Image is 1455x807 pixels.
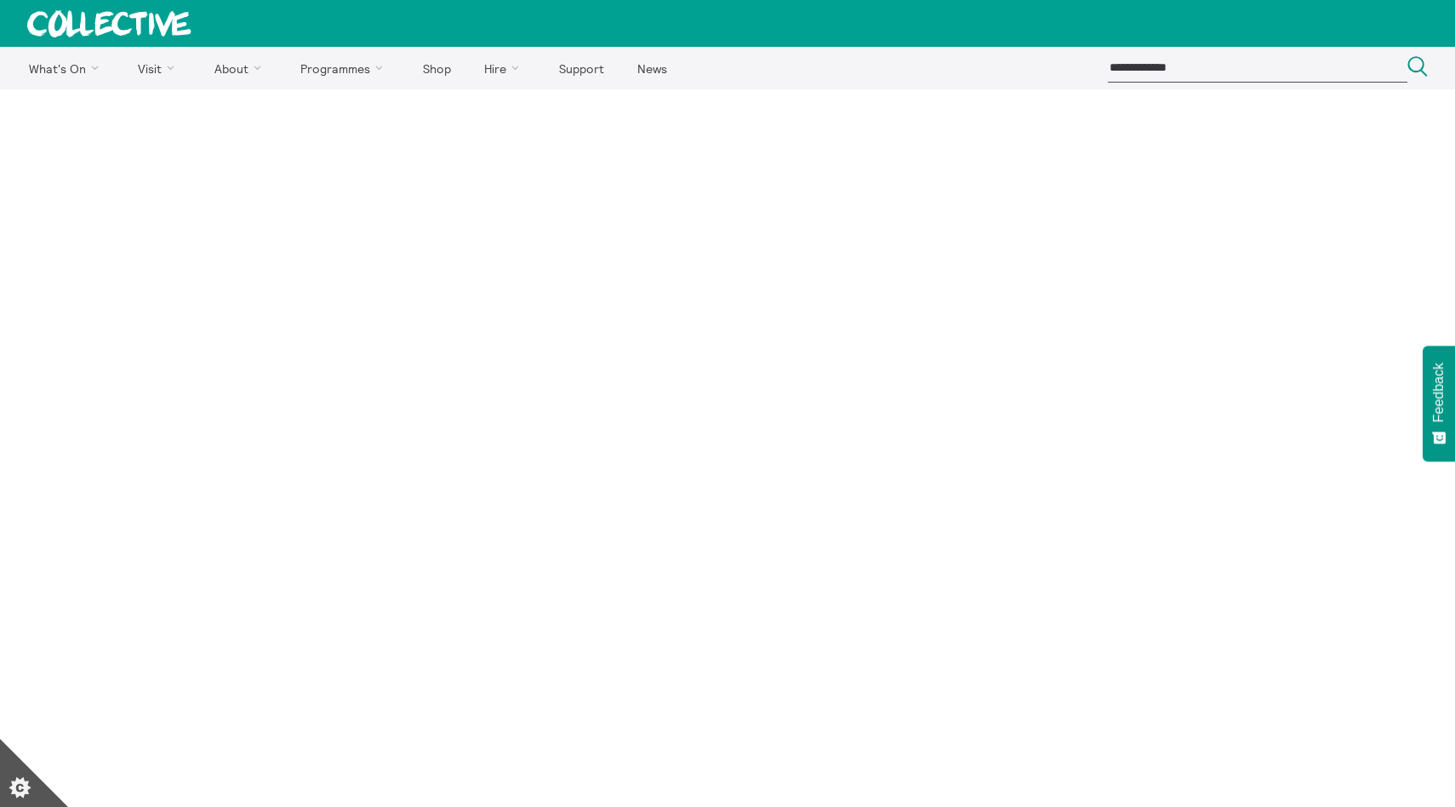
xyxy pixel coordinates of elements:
[622,47,682,89] a: News
[1423,346,1455,461] button: Feedback - Show survey
[199,47,282,89] a: About
[544,47,619,89] a: Support
[470,47,541,89] a: Hire
[1431,363,1446,422] span: Feedback
[123,47,197,89] a: Visit
[14,47,120,89] a: What's On
[286,47,405,89] a: Programmes
[408,47,465,89] a: Shop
